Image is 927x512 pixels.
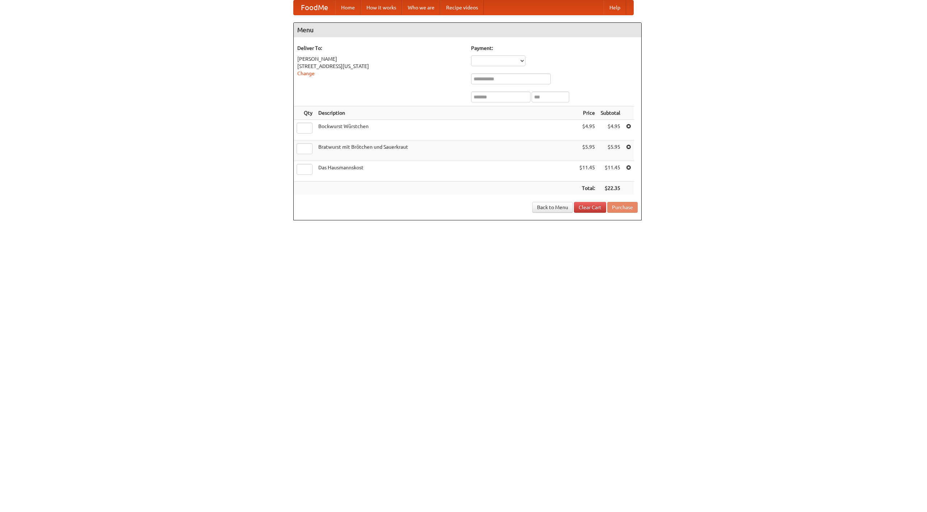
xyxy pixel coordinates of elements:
[315,106,576,120] th: Description
[294,106,315,120] th: Qty
[294,23,641,37] h4: Menu
[440,0,484,15] a: Recipe videos
[297,63,464,70] div: [STREET_ADDRESS][US_STATE]
[315,140,576,161] td: Bratwurst mit Brötchen und Sauerkraut
[315,120,576,140] td: Bockwurst Würstchen
[297,45,464,52] h5: Deliver To:
[315,161,576,182] td: Das Hausmannskost
[294,0,335,15] a: FoodMe
[607,202,638,213] button: Purchase
[335,0,361,15] a: Home
[598,182,623,195] th: $22.35
[598,161,623,182] td: $11.45
[598,120,623,140] td: $4.95
[471,45,638,52] h5: Payment:
[297,55,464,63] div: [PERSON_NAME]
[598,140,623,161] td: $5.95
[576,140,598,161] td: $5.95
[576,161,598,182] td: $11.45
[361,0,402,15] a: How it works
[604,0,626,15] a: Help
[576,182,598,195] th: Total:
[576,106,598,120] th: Price
[598,106,623,120] th: Subtotal
[402,0,440,15] a: Who we are
[297,71,315,76] a: Change
[576,120,598,140] td: $4.95
[574,202,606,213] a: Clear Cart
[532,202,573,213] a: Back to Menu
